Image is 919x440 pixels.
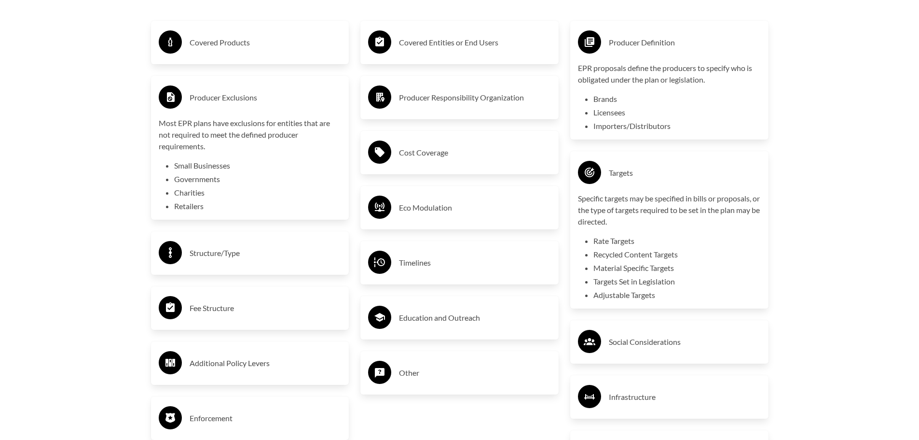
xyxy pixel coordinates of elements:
[190,90,342,105] h3: Producer Exclusions
[190,411,342,426] h3: Enforcement
[190,300,342,316] h3: Fee Structure
[399,310,551,326] h3: Education and Outreach
[399,35,551,50] h3: Covered Entities or End Users
[190,35,342,50] h3: Covered Products
[609,389,761,405] h3: Infrastructure
[609,165,761,181] h3: Targets
[593,93,761,105] li: Brands
[174,173,342,185] li: Governments
[578,62,761,85] p: EPR proposals define the producers to specify who is obligated under the plan or legislation.
[609,35,761,50] h3: Producer Definition
[593,262,761,274] li: Material Specific Targets
[399,255,551,270] h3: Timelines
[399,200,551,215] h3: Eco Modulation
[593,249,761,260] li: Recycled Content Targets
[593,107,761,118] li: Licensees
[593,235,761,247] li: Rate Targets
[593,289,761,301] li: Adjustable Targets
[578,193,761,227] p: Specific targets may be specified in bills or proposals, or the type of targets required to be se...
[399,90,551,105] h3: Producer Responsibility Organization
[190,245,342,261] h3: Structure/Type
[399,365,551,381] h3: Other
[190,355,342,371] h3: Additional Policy Levers
[593,120,761,132] li: Importers/Distributors
[174,160,342,171] li: Small Businesses
[609,334,761,350] h3: Social Considerations
[174,200,342,212] li: Retailers
[593,276,761,287] li: Targets Set in Legislation
[159,117,342,152] p: Most EPR plans have exclusions for entities that are not required to meet the defined producer re...
[174,187,342,199] li: Charities
[399,145,551,160] h3: Cost Coverage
